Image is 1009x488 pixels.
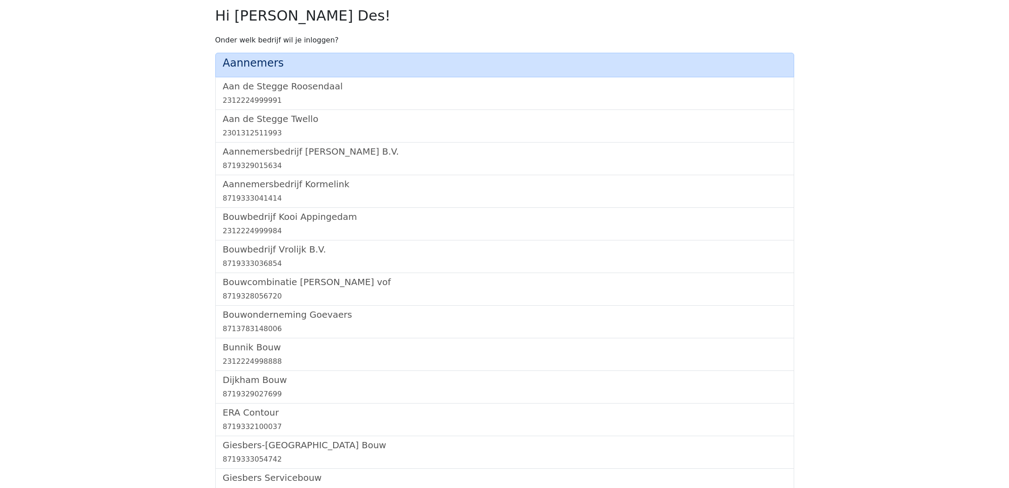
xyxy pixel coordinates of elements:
p: Onder welk bedrijf wil je inloggen? [215,35,794,46]
a: Aan de Stegge Twello2301312511993 [223,114,787,139]
h2: Hi [PERSON_NAME] Des! [215,7,794,24]
h5: Giesbers-[GEOGRAPHIC_DATA] Bouw [223,440,787,450]
div: 8719333036854 [223,258,787,269]
div: 2301312511993 [223,128,787,139]
a: ERA Contour8719332100037 [223,407,787,432]
a: Dijkham Bouw8719329027699 [223,374,787,400]
h5: ERA Contour [223,407,787,418]
div: 8719329027699 [223,389,787,400]
h5: Bouwcombinatie [PERSON_NAME] vof [223,277,787,287]
h5: Aannemersbedrijf [PERSON_NAME] B.V. [223,146,787,157]
a: Bouwbedrijf Vrolijk B.V.8719333036854 [223,244,787,269]
div: 8719329015634 [223,160,787,171]
a: Bouwbedrijf Kooi Appingedam2312224999984 [223,211,787,236]
h5: Aan de Stegge Twello [223,114,787,124]
h4: Aannemers [223,57,787,70]
a: Aannemersbedrijf [PERSON_NAME] B.V.8719329015634 [223,146,787,171]
h5: Aannemersbedrijf Kormelink [223,179,787,189]
a: Bouwcombinatie [PERSON_NAME] vof8719328056720 [223,277,787,302]
div: 2312224998888 [223,356,787,367]
a: Aan de Stegge Roosendaal2312224999991 [223,81,787,106]
a: Bouwonderneming Goevaers8713783148006 [223,309,787,334]
h5: Aan de Stegge Roosendaal [223,81,787,92]
h5: Giesbers Servicebouw [223,472,787,483]
div: 8719332100037 [223,421,787,432]
h5: Bouwbedrijf Kooi Appingedam [223,211,787,222]
a: Aannemersbedrijf Kormelink8719333041414 [223,179,787,204]
div: 8719333041414 [223,193,787,204]
a: Giesbers-[GEOGRAPHIC_DATA] Bouw8719333054742 [223,440,787,465]
div: 8719333054742 [223,454,787,465]
div: 8713783148006 [223,324,787,334]
a: Bunnik Bouw2312224998888 [223,342,787,367]
h5: Bunnik Bouw [223,342,787,353]
h5: Bouwonderneming Goevaers [223,309,787,320]
h5: Dijkham Bouw [223,374,787,385]
div: 8719328056720 [223,291,787,302]
h5: Bouwbedrijf Vrolijk B.V. [223,244,787,255]
div: 2312224999991 [223,95,787,106]
div: 2312224999984 [223,226,787,236]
